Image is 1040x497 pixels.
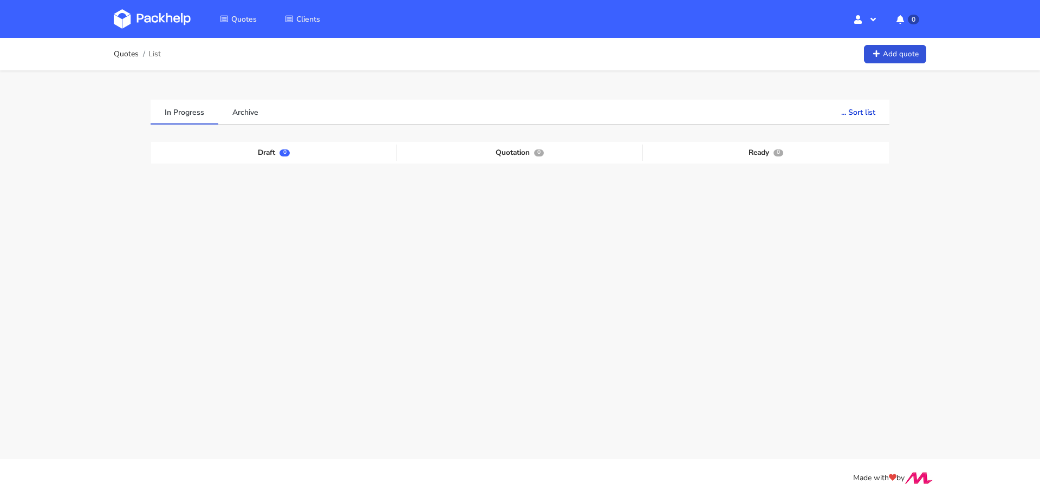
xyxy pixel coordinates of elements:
[114,9,191,29] img: Dashboard
[114,43,161,65] nav: breadcrumb
[279,149,289,156] span: 0
[218,100,272,123] a: Archive
[148,50,161,58] span: List
[864,45,926,64] a: Add quote
[888,9,926,29] button: 0
[114,50,139,58] a: Quotes
[272,9,333,29] a: Clients
[100,472,940,485] div: Made with by
[908,15,919,24] span: 0
[643,145,889,161] div: Ready
[296,14,320,24] span: Clients
[151,100,218,123] a: In Progress
[397,145,643,161] div: Quotation
[773,149,783,156] span: 0
[151,145,397,161] div: Draft
[827,100,889,123] button: ... Sort list
[231,14,257,24] span: Quotes
[905,472,933,484] img: Move Closer
[207,9,270,29] a: Quotes
[534,149,544,156] span: 0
